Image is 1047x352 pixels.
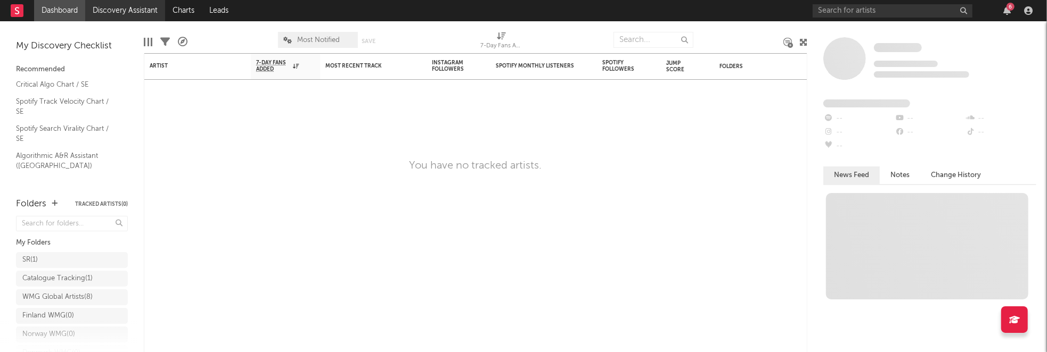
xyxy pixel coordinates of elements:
[22,328,75,341] div: Norway WMG ( 0 )
[966,112,1036,125] div: --
[602,60,640,72] div: Spotify Followers
[813,4,972,18] input: Search for artists
[22,309,74,322] div: Finland WMG ( 0 )
[894,112,965,125] div: --
[16,308,128,324] a: Finland WMG(0)
[75,202,128,207] button: Tracked Artists(0)
[16,40,128,53] div: My Discovery Checklist
[16,252,128,268] a: SR(1)
[666,60,693,73] div: Jump Score
[410,160,542,172] div: You have no tracked artists.
[1007,3,1015,11] div: 6
[325,63,405,69] div: Most Recent Track
[432,60,469,72] div: Instagram Followers
[297,37,340,44] span: Most Notified
[880,166,920,184] button: Notes
[874,71,969,78] span: 0 fans last week
[920,166,992,184] button: Change History
[16,177,117,189] a: Shazam Top 200 / SE
[614,32,693,48] input: Search...
[16,326,128,342] a: Norway WMG(0)
[894,125,965,139] div: --
[16,198,46,211] div: Folders
[480,40,523,53] div: 7-Day Fans Added (7-Day Fans Added)
[823,139,894,153] div: --
[823,112,894,125] div: --
[256,60,290,72] span: 7-Day Fans Added
[823,166,880,184] button: News Feed
[362,38,375,44] button: Save
[22,254,38,266] div: SR ( 1 )
[16,289,128,305] a: WMG Global Artists(8)
[1003,6,1011,15] button: 6
[16,63,128,76] div: Recommended
[719,63,799,70] div: Folders
[16,96,117,118] a: Spotify Track Velocity Chart / SE
[874,43,922,52] span: Some Artist
[966,125,1036,139] div: --
[22,291,93,304] div: WMG Global Artists ( 8 )
[16,271,128,287] a: Catalogue Tracking(1)
[16,123,117,145] a: Spotify Search Virality Chart / SE
[144,27,152,57] div: Edit Columns
[496,63,576,69] div: Spotify Monthly Listeners
[16,216,128,231] input: Search for folders...
[874,61,938,67] span: Tracking Since: [DATE]
[22,272,93,285] div: Catalogue Tracking ( 1 )
[150,63,230,69] div: Artist
[160,27,170,57] div: Filters
[823,125,894,139] div: --
[823,99,910,107] span: Fans Added by Platform
[16,150,117,172] a: Algorithmic A&R Assistant ([GEOGRAPHIC_DATA])
[874,43,922,53] a: Some Artist
[16,237,128,249] div: My Folders
[178,27,187,57] div: A&R Pipeline
[16,79,117,90] a: Critical Algo Chart / SE
[480,27,523,57] div: 7-Day Fans Added (7-Day Fans Added)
